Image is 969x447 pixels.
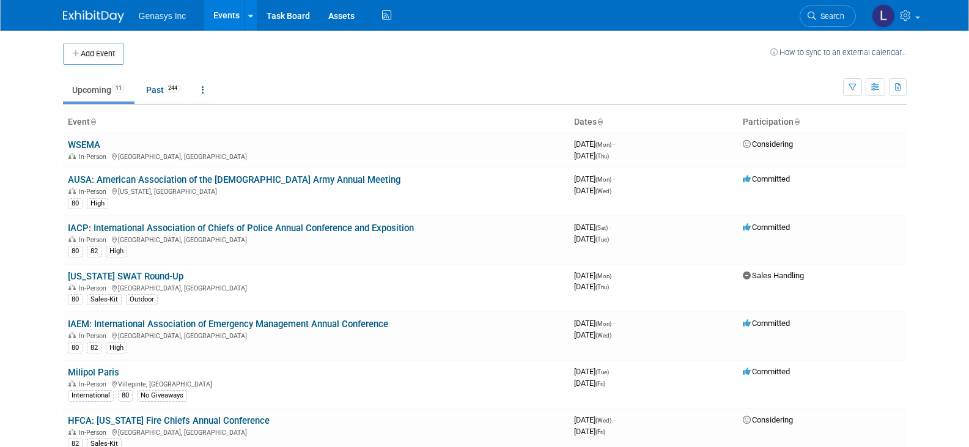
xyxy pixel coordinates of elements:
span: Considering [743,139,793,149]
span: (Fri) [595,429,605,435]
span: [DATE] [574,271,615,280]
a: IACP: International Association of Chiefs of Police Annual Conference and Exposition [68,223,414,234]
div: 80 [68,246,83,257]
div: Outdoor [126,294,158,305]
span: In-Person [79,188,110,196]
span: (Mon) [595,273,611,279]
div: 80 [68,294,83,305]
span: (Mon) [595,320,611,327]
span: - [613,319,615,328]
a: AUSA: American Association of the [DEMOGRAPHIC_DATA] Army Annual Meeting [68,174,400,185]
span: (Mon) [595,141,611,148]
span: Committed [743,319,790,328]
span: [DATE] [574,151,609,160]
a: HFCA: [US_STATE] Fire Chiefs Annual Conference [68,415,270,426]
div: International [68,390,114,401]
span: [DATE] [574,139,615,149]
span: (Thu) [595,153,609,160]
span: Search [816,12,844,21]
img: ExhibitDay [63,10,124,23]
span: In-Person [79,380,110,388]
span: In-Person [79,332,110,340]
span: In-Person [79,284,110,292]
span: Sales Handling [743,271,804,280]
div: 82 [87,246,101,257]
img: In-Person Event [68,188,76,194]
div: High [106,246,127,257]
span: [DATE] [574,282,609,291]
img: In-Person Event [68,284,76,290]
a: WSEMA [68,139,100,150]
button: Add Event [63,43,124,65]
span: - [613,271,615,280]
th: Event [63,112,569,133]
span: Committed [743,223,790,232]
span: (Sat) [595,224,608,231]
span: In-Person [79,153,110,161]
span: [DATE] [574,379,605,388]
a: IAEM: International Association of Emergency Management Annual Conference [68,319,388,330]
span: In-Person [79,236,110,244]
div: [GEOGRAPHIC_DATA], [GEOGRAPHIC_DATA] [68,283,564,292]
span: - [613,415,615,424]
span: (Thu) [595,284,609,290]
span: Considering [743,415,793,424]
span: [DATE] [574,427,605,436]
span: (Wed) [595,188,611,194]
img: In-Person Event [68,153,76,159]
div: 82 [87,342,101,353]
span: [DATE] [574,367,613,376]
div: [GEOGRAPHIC_DATA], [GEOGRAPHIC_DATA] [68,234,564,244]
img: In-Person Event [68,236,76,242]
span: (Tue) [595,369,609,375]
span: - [611,367,613,376]
img: In-Person Event [68,429,76,435]
a: Past244 [137,78,190,102]
a: Milipol Paris [68,367,119,378]
span: [DATE] [574,415,615,424]
a: Sort by Participation Type [794,117,800,127]
span: - [613,174,615,183]
div: High [87,198,108,209]
span: - [610,223,611,232]
span: 244 [164,84,181,93]
div: 80 [68,342,83,353]
span: [DATE] [574,174,615,183]
span: (Mon) [595,176,611,183]
img: Lucy Temprano [872,4,895,28]
img: In-Person Event [68,380,76,386]
span: [DATE] [574,186,611,195]
span: (Tue) [595,236,609,243]
span: (Wed) [595,332,611,339]
span: - [613,139,615,149]
a: Sort by Event Name [90,117,96,127]
span: (Wed) [595,417,611,424]
a: Search [800,6,856,27]
span: In-Person [79,429,110,437]
a: How to sync to an external calendar... [770,48,907,57]
div: High [106,342,127,353]
div: Villepinte, [GEOGRAPHIC_DATA] [68,379,564,388]
div: [GEOGRAPHIC_DATA], [GEOGRAPHIC_DATA] [68,151,564,161]
span: [DATE] [574,319,615,328]
img: In-Person Event [68,332,76,338]
th: Participation [738,112,907,133]
div: 80 [68,198,83,209]
th: Dates [569,112,738,133]
span: Committed [743,174,790,183]
span: (Fri) [595,380,605,387]
span: [DATE] [574,234,609,243]
div: [GEOGRAPHIC_DATA], [GEOGRAPHIC_DATA] [68,427,564,437]
span: [DATE] [574,223,611,232]
div: [US_STATE], [GEOGRAPHIC_DATA] [68,186,564,196]
span: Committed [743,367,790,376]
div: Sales-Kit [87,294,122,305]
span: [DATE] [574,330,611,339]
span: Genasys Inc [139,11,186,21]
div: No Giveaways [137,390,187,401]
a: Sort by Start Date [597,117,603,127]
div: [GEOGRAPHIC_DATA], [GEOGRAPHIC_DATA] [68,330,564,340]
a: [US_STATE] SWAT Round-Up [68,271,183,282]
div: 80 [118,390,133,401]
a: Upcoming11 [63,78,134,102]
